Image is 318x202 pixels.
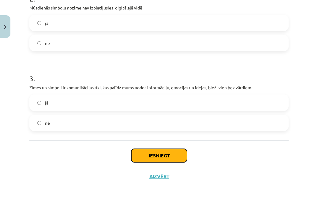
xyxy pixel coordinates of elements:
[37,121,41,125] input: nē
[148,173,171,179] button: Aizvērt
[37,41,41,45] input: nē
[37,101,41,105] input: jā
[45,120,50,126] span: nē
[131,149,187,162] button: Iesniegt
[37,21,41,25] input: jā
[45,40,50,46] span: nē
[29,64,289,83] h1: 3 .
[4,25,6,29] img: icon-close-lesson-0947bae3869378f0d4975bcd49f059093ad1ed9edebbc8119c70593378902aed.svg
[29,5,289,11] p: Mūsdienās simbolu nozīme nav izplatījusies digitālajā vidē
[45,100,48,106] span: jā
[45,20,48,26] span: jā
[29,84,289,91] p: Zīmes un simboli ir komunikācijas rīki, kas palīdz mums nodot informāciju, emocijas un idejas, bi...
